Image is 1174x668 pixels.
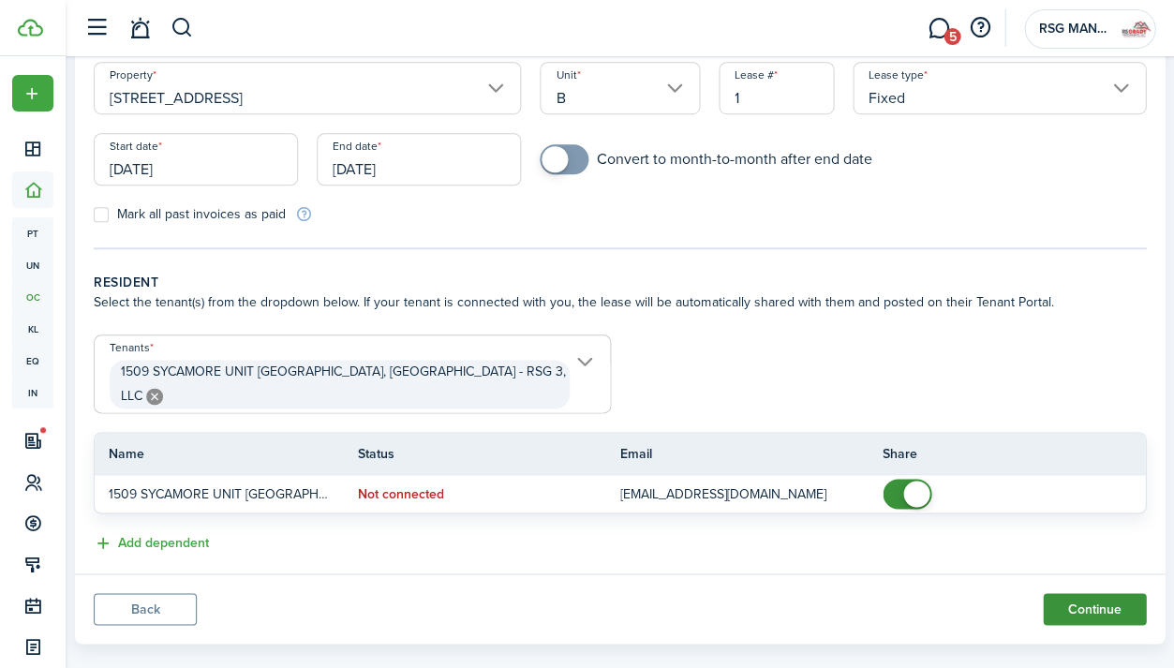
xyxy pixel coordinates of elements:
[79,10,114,46] button: Open sidebar
[317,133,521,186] input: mm/dd/yyyy
[12,313,53,345] a: kl
[12,249,53,281] a: un
[18,19,43,37] img: TenantCloud
[883,444,1145,464] th: Share
[1043,593,1146,625] button: Continue
[921,5,957,52] a: Messaging
[94,273,1146,292] wizard-step-header-title: Resident
[620,444,883,464] th: Email
[12,345,53,377] a: eq
[94,532,209,554] button: Add dependent
[1121,14,1151,44] img: RSG MANAGEMENT PROPERTIES, LLC
[12,281,53,313] a: oc
[1038,22,1113,36] span: RSG MANAGEMENT PROPERTIES, LLC
[95,444,357,464] th: Name
[122,5,157,52] a: Notifications
[94,133,298,186] input: mm/dd/yyyy
[171,12,194,44] button: Search
[944,28,960,45] span: 5
[94,62,521,114] input: Select a property
[121,362,566,406] span: 1509 SYCAMORE UNIT [GEOGRAPHIC_DATA], [GEOGRAPHIC_DATA] - RSG 3, LLC
[357,444,619,464] th: Status
[109,484,329,504] p: 1509 SYCAMORE UNIT [GEOGRAPHIC_DATA], [GEOGRAPHIC_DATA] - RSG 3, LLC
[357,487,443,502] status: Not connected
[12,217,53,249] a: pt
[12,75,53,111] button: Open menu
[94,207,286,222] label: Mark all past invoices as paid
[94,593,197,625] button: Back
[94,292,1146,312] wizard-step-header-description: Select the tenant(s) from the dropdown below. If your tenant is connected with you, the lease wil...
[620,484,854,504] p: [EMAIL_ADDRESS][DOMAIN_NAME]
[540,62,700,114] input: Select a unit
[12,377,53,408] a: in
[964,12,996,44] button: Open resource center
